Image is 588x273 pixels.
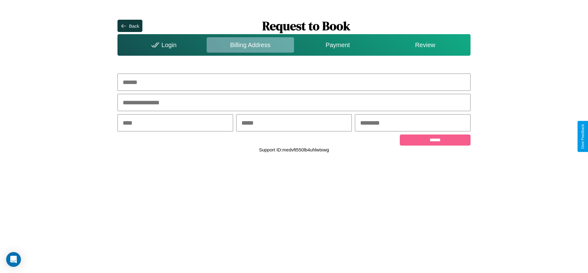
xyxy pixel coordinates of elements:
div: Billing Address [207,37,294,53]
div: Payment [294,37,381,53]
button: Back [117,20,142,32]
div: Back [129,23,139,29]
div: Review [381,37,469,53]
p: Support ID: medvft550lb4uhlwtxwg [259,146,329,154]
h1: Request to Book [142,18,471,34]
div: Login [119,37,206,53]
div: Open Intercom Messenger [6,252,21,267]
div: Give Feedback [581,124,585,149]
